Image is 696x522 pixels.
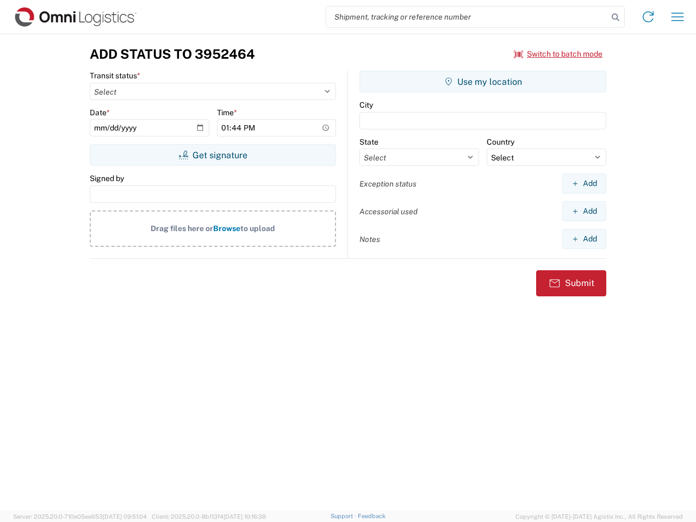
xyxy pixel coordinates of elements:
[217,108,237,117] label: Time
[103,513,147,520] span: [DATE] 09:51:04
[359,179,417,189] label: Exception status
[13,513,147,520] span: Server: 2025.20.0-710e05ee653
[358,513,386,519] a: Feedback
[151,224,213,233] span: Drag files here or
[240,224,275,233] span: to upload
[562,173,606,194] button: Add
[536,270,606,296] button: Submit
[223,513,266,520] span: [DATE] 10:16:38
[359,137,378,147] label: State
[90,173,124,183] label: Signed by
[331,513,358,519] a: Support
[562,229,606,249] button: Add
[487,137,514,147] label: Country
[152,513,266,520] span: Client: 2025.20.0-8b113f4
[359,207,418,216] label: Accessorial used
[359,71,606,92] button: Use my location
[326,7,608,27] input: Shipment, tracking or reference number
[562,201,606,221] button: Add
[213,224,240,233] span: Browse
[90,71,140,80] label: Transit status
[359,100,373,110] label: City
[514,45,602,63] button: Switch to batch mode
[90,108,110,117] label: Date
[90,144,336,166] button: Get signature
[90,46,255,62] h3: Add Status to 3952464
[359,234,380,244] label: Notes
[515,512,683,521] span: Copyright © [DATE]-[DATE] Agistix Inc., All Rights Reserved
